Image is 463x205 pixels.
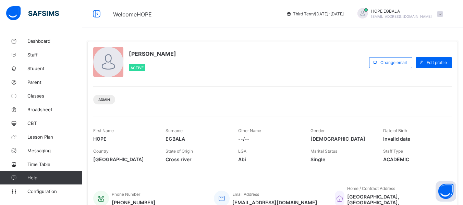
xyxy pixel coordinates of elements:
[383,128,407,133] span: Date of Birth
[27,38,82,44] span: Dashboard
[371,14,432,18] span: [EMAIL_ADDRESS][DOMAIN_NAME]
[238,128,261,133] span: Other Name
[93,136,155,142] span: HOPE
[347,186,395,191] span: Home / Contract Address
[131,66,144,70] span: Active
[129,50,176,57] span: [PERSON_NAME]
[27,175,82,180] span: Help
[93,156,155,162] span: [GEOGRAPHIC_DATA]
[27,148,82,153] span: Messaging
[27,79,82,85] span: Parent
[6,6,59,21] img: safsims
[310,156,373,162] span: Single
[27,93,82,99] span: Classes
[166,136,228,142] span: EGBALA
[93,128,114,133] span: First Name
[166,149,193,154] span: State of Origin
[232,192,259,197] span: Email Address
[238,136,300,142] span: --/--
[427,60,447,65] span: Edit profile
[27,134,82,140] span: Lesson Plan
[238,156,300,162] span: Abi
[166,128,183,133] span: Surname
[27,107,82,112] span: Broadsheet
[383,149,403,154] span: Staff Type
[27,66,82,71] span: Student
[98,98,110,102] span: Admin
[27,189,82,194] span: Configuration
[310,149,337,154] span: Marital Status
[27,162,82,167] span: Time Table
[113,11,152,18] span: Welcome HOPE
[351,8,447,20] div: HOPEEGBALA
[310,128,325,133] span: Gender
[238,149,246,154] span: LGA
[383,156,445,162] span: ACADEMIC
[112,192,140,197] span: Phone Number
[27,52,82,57] span: Staff
[93,149,109,154] span: Country
[371,9,432,14] span: HOPE EGBALA
[27,120,82,126] span: CBT
[166,156,228,162] span: Cross river
[380,60,407,65] span: Change email
[383,136,445,142] span: Invalid date
[286,11,344,16] span: session/term information
[436,181,456,202] button: Open asap
[310,136,373,142] span: [DEMOGRAPHIC_DATA]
